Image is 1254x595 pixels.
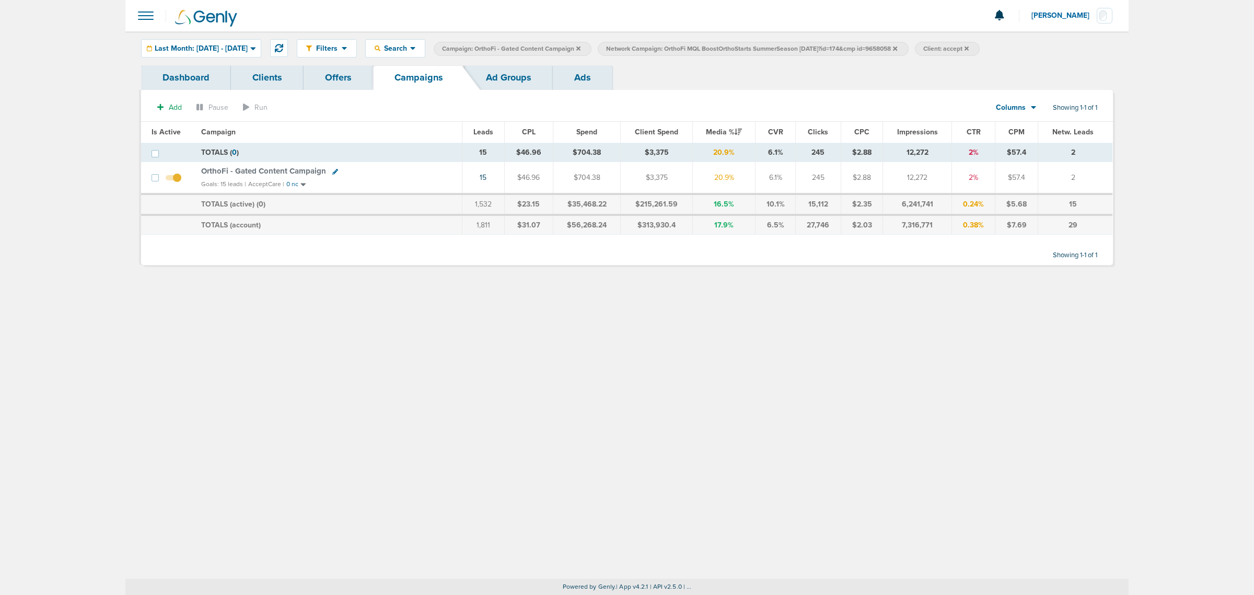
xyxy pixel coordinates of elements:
[635,128,678,136] span: Client Spend
[312,44,342,53] span: Filters
[462,143,505,162] td: 15
[795,215,841,235] td: 27,746
[504,143,553,162] td: $46.96
[995,215,1038,235] td: $7.69
[462,215,505,235] td: 1,811
[553,215,620,235] td: $56,268.24
[621,162,693,194] td: $3,375
[141,65,231,90] a: Dashboard
[125,583,1129,591] p: Powered by Genly.
[693,194,756,215] td: 16.5%
[841,162,883,194] td: $2.88
[756,215,796,235] td: 6.5%
[995,194,1038,215] td: $5.68
[169,103,182,112] span: Add
[995,162,1038,194] td: $57.4
[768,128,783,136] span: CVR
[248,180,284,188] small: AcceptCare |
[1038,143,1112,162] td: 2
[155,45,248,52] span: Last Month: [DATE] - [DATE]
[504,162,553,194] td: $46.96
[1038,194,1112,215] td: 15
[756,162,796,194] td: 6.1%
[795,162,841,194] td: 245
[952,162,995,194] td: 2%
[883,143,952,162] td: 12,272
[462,194,505,215] td: 1,532
[841,194,883,215] td: $2.35
[1038,162,1112,194] td: 2
[553,162,620,194] td: $704.38
[995,143,1038,162] td: $57.4
[683,583,692,590] span: | ...
[286,180,298,188] small: 0 nc
[553,194,620,215] td: $35,468.22
[465,65,553,90] a: Ad Groups
[1031,12,1097,19] span: [PERSON_NAME]
[756,143,796,162] td: 6.1%
[1052,128,1094,136] span: Netw. Leads
[606,44,897,53] span: Network Campaign: OrthoFi MQL BoostOrthoStarts SummerSeason [DATE]?id=174&cmp id=9658058
[522,128,536,136] span: CPL
[504,215,553,235] td: $31.07
[1038,215,1112,235] td: 29
[621,143,693,162] td: $3,375
[380,44,410,53] span: Search
[952,215,995,235] td: 0.38%
[504,194,553,215] td: $23.15
[201,166,326,176] span: OrthoFi - Gated Content Campaign
[897,128,938,136] span: Impressions
[480,173,486,182] a: 15
[553,65,612,90] a: Ads
[841,143,883,162] td: $2.88
[576,128,597,136] span: Spend
[952,143,995,162] td: 2%
[650,583,682,590] span: | API v2.5.0
[854,128,869,136] span: CPC
[231,65,304,90] a: Clients
[201,180,246,188] small: Goals: 15 leads |
[1053,104,1097,112] span: Showing 1-1 of 1
[553,143,620,162] td: $704.38
[952,194,995,215] td: 0.24%
[195,143,462,162] td: TOTALS ( )
[795,143,841,162] td: 245
[883,194,952,215] td: 6,241,741
[621,194,693,215] td: $215,261.59
[195,194,462,215] td: TOTALS (active) ( )
[152,128,181,136] span: Is Active
[693,162,756,194] td: 20.9%
[883,215,952,235] td: 7,316,771
[232,148,237,157] span: 0
[693,215,756,235] td: 17.9%
[442,44,580,53] span: Campaign: OrthoFi - Gated Content Campaign
[795,194,841,215] td: 15,112
[706,128,742,136] span: Media %
[841,215,883,235] td: $2.03
[195,215,462,235] td: TOTALS (account)
[967,128,981,136] span: CTR
[1008,128,1025,136] span: CPM
[152,100,188,115] button: Add
[473,128,493,136] span: Leads
[808,128,828,136] span: Clicks
[373,65,465,90] a: Campaigns
[259,200,263,209] span: 0
[923,44,969,53] span: Client: accept
[883,162,952,194] td: 12,272
[693,143,756,162] td: 20.9%
[756,194,796,215] td: 10.1%
[996,102,1026,113] span: Columns
[175,10,237,27] img: Genly
[304,65,373,90] a: Offers
[616,583,648,590] span: | App v4.2.1
[201,128,236,136] span: Campaign
[621,215,693,235] td: $313,930.4
[1053,251,1097,260] span: Showing 1-1 of 1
